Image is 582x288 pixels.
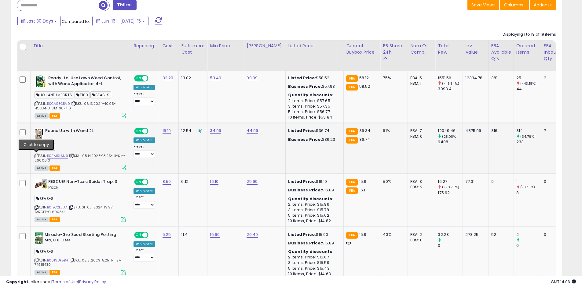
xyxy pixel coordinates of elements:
[288,187,322,193] b: Business Price:
[288,202,339,207] div: 2 Items, Price: $15.86
[288,196,339,202] div: :
[135,76,142,81] span: ON
[288,232,339,237] div: $15.90
[346,128,357,135] small: FBA
[520,134,536,139] small: (34.76%)
[79,279,106,285] a: Privacy Policy
[516,232,541,237] div: 2
[288,240,322,246] b: Business Price:
[90,91,111,98] span: SEAS-S
[465,232,484,237] div: 278.25
[383,128,403,133] div: 61%
[288,213,339,218] div: 5 Items, Price: $15.62
[35,179,47,189] img: 51+-dTyJyvL._SL40_.jpg
[163,232,171,238] a: 5.25
[35,101,116,110] span: | SKU: 06.13.2024-40.95-HOLLAND-SM-307710
[359,128,371,133] span: 36.34
[288,104,339,109] div: 3 Items, Price: $57.35
[410,81,430,86] div: FBM: 1
[288,75,339,81] div: $58.52
[346,137,357,144] small: FBA
[35,195,55,202] span: SEAS-S
[346,187,357,194] small: FBA
[35,232,43,244] img: 51x3opoh67L._SL40_.jpg
[247,75,258,81] a: 99.99
[359,137,370,142] span: 36.74
[288,240,339,246] div: $15.89
[163,43,176,49] div: Cost
[62,19,90,24] span: Compared to:
[359,84,370,89] span: 58.52
[17,16,61,26] button: Last 30 Days
[35,75,47,87] img: 51+2WGoQSbL._SL40_.jpg
[181,75,203,81] div: 13.02
[516,128,541,133] div: 314
[247,128,258,134] a: 44.99
[442,134,458,139] small: (28.08%)
[35,248,55,255] span: SEAS-S
[410,128,430,133] div: FBA: 7
[346,84,357,91] small: FBA
[49,217,60,222] span: FBA
[410,179,430,184] div: FBA: 3
[92,16,148,26] button: Jun-16 - [DATE]-15
[465,179,484,184] div: 77.31
[6,279,28,285] strong: Copyright
[438,43,460,55] div: Total Rev.
[288,260,339,265] div: 3 Items, Price: $15.59
[288,115,339,120] div: 10 Items, Price: $53.84
[491,232,509,237] div: 52
[359,75,369,81] span: 58.12
[442,81,459,86] small: (-49.84%)
[247,232,258,238] a: 20.49
[247,179,258,185] a: 25.99
[134,91,155,105] div: Preset:
[210,232,220,238] a: 15.90
[163,75,174,81] a: 32.29
[288,92,339,98] div: :
[383,179,403,184] div: 50%
[465,43,486,55] div: Inv. value
[134,188,155,194] div: Win BuyBox
[288,98,339,104] div: 2 Items, Price: $57.65
[49,113,60,119] span: FBA
[288,207,339,213] div: 3 Items, Price: $15.78
[516,190,541,196] div: 8
[134,137,155,143] div: Win BuyBox
[181,179,203,184] div: 6.12
[134,43,157,49] div: Repricing
[491,128,509,133] div: 316
[33,43,128,49] div: Title
[410,75,430,81] div: FBA: 5
[210,128,221,134] a: 34.99
[288,128,316,133] b: Listed Price:
[516,139,541,145] div: 233
[35,153,125,162] span: | SKU: 08.14.2023-18.25-HI-SM-2600010
[346,75,357,82] small: FBA
[288,249,332,254] b: Quantity discounts
[148,232,157,237] span: OFF
[383,75,403,81] div: 75%
[181,43,205,55] div: Fulfillment Cost
[35,165,49,171] span: All listings currently available for purchase on Amazon
[410,43,433,55] div: Num of Comp.
[516,243,541,248] div: 0
[134,248,155,262] div: Preset:
[247,43,283,49] div: [PERSON_NAME]
[359,232,367,237] span: 15.9
[359,187,365,193] span: 16.1
[49,165,60,171] span: FBA
[438,243,463,248] div: 0
[359,179,367,184] span: 15.6
[465,128,484,133] div: 4875.99
[35,205,115,214] span: | SKU: 01-03-2024-19.97-TARGET-CI600844
[288,137,322,142] b: Business Price:
[134,195,155,209] div: Preset:
[544,128,560,133] div: 7
[438,232,463,237] div: 32.23
[148,76,157,81] span: OFF
[47,258,68,263] a: B00I98F5B4
[35,75,126,118] div: ASIN:
[346,232,357,239] small: FBA
[442,185,459,190] small: (-90.75%)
